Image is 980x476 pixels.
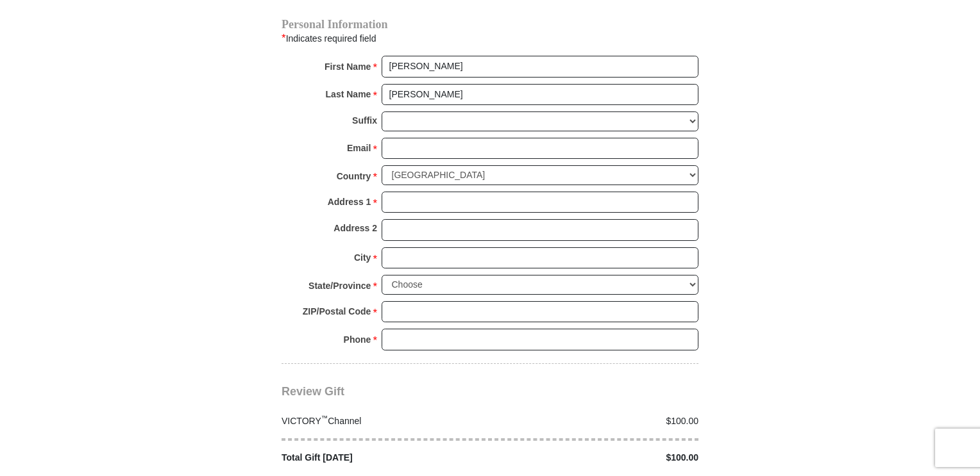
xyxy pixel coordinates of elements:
div: VICTORY Channel [275,414,491,428]
strong: Last Name [326,85,371,103]
strong: Email [347,139,371,157]
strong: State/Province [308,277,371,295]
strong: ZIP/Postal Code [303,302,371,320]
div: Indicates required field [282,30,698,47]
strong: Suffix [352,111,377,129]
strong: Address 2 [334,219,377,237]
strong: Country [337,167,371,185]
strong: First Name [325,58,371,76]
div: $100.00 [490,451,705,464]
h4: Personal Information [282,19,698,29]
div: Total Gift [DATE] [275,451,491,464]
strong: City [354,249,371,267]
span: Review Gift [282,385,344,398]
strong: Phone [344,331,371,349]
strong: Address 1 [328,193,371,211]
div: $100.00 [490,414,705,428]
sup: ™ [321,414,328,422]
